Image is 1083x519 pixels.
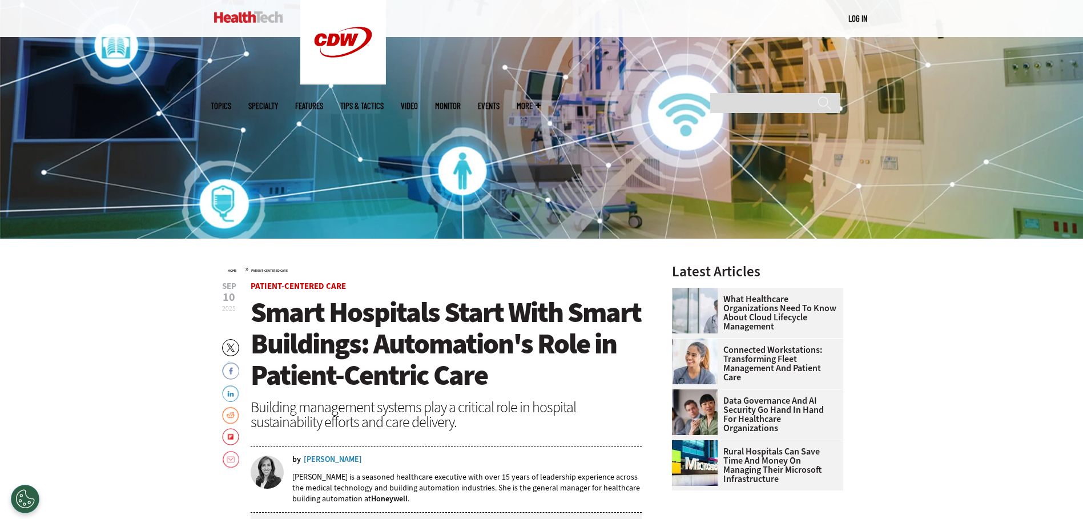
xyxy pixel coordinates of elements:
[251,293,641,394] span: Smart Hospitals Start With Smart Buildings: Automation's Role in Patient-Centric Care
[672,396,836,433] a: Data Governance and AI Security Go Hand in Hand for Healthcare Organizations
[672,440,723,449] a: Microsoft building
[672,288,723,297] a: doctor in front of clouds and reflective building
[848,13,867,25] div: User menu
[292,472,642,504] p: [PERSON_NAME] is a seasoned healthcare executive with over 15 years of leadership experience acro...
[435,102,461,110] a: MonITor
[672,295,836,331] a: What Healthcare Organizations Need To Know About Cloud Lifecycle Management
[371,493,408,504] a: Honeywell
[211,102,231,110] span: Topics
[672,440,718,486] img: Microsoft building
[251,268,288,273] a: Patient-Centered Care
[292,456,301,464] span: by
[672,389,718,435] img: woman discusses data governance
[304,456,362,464] a: [PERSON_NAME]
[222,304,236,313] span: 2025
[11,485,39,513] button: Open Preferences
[295,102,323,110] a: Features
[251,280,346,292] a: Patient-Centered Care
[251,400,642,429] div: Building management systems play a critical role in hospital sustainability efforts and care deli...
[228,264,642,273] div: »
[228,268,236,273] a: Home
[672,288,718,333] img: doctor in front of clouds and reflective building
[251,456,284,489] img: Mansi Ranjan
[222,282,236,291] span: Sep
[248,102,278,110] span: Specialty
[300,75,386,87] a: CDW
[214,11,283,23] img: Home
[672,447,836,484] a: Rural Hospitals Can Save Time and Money on Managing Their Microsoft Infrastructure
[672,339,718,384] img: nurse smiling at patient
[340,102,384,110] a: Tips & Tactics
[517,102,541,110] span: More
[401,102,418,110] a: Video
[672,339,723,348] a: nurse smiling at patient
[672,345,836,382] a: Connected Workstations: Transforming Fleet Management and Patient Care
[222,292,236,303] span: 10
[672,389,723,399] a: woman discusses data governance
[848,13,867,23] a: Log in
[11,485,39,513] div: Cookies Settings
[672,264,843,279] h3: Latest Articles
[478,102,500,110] a: Events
